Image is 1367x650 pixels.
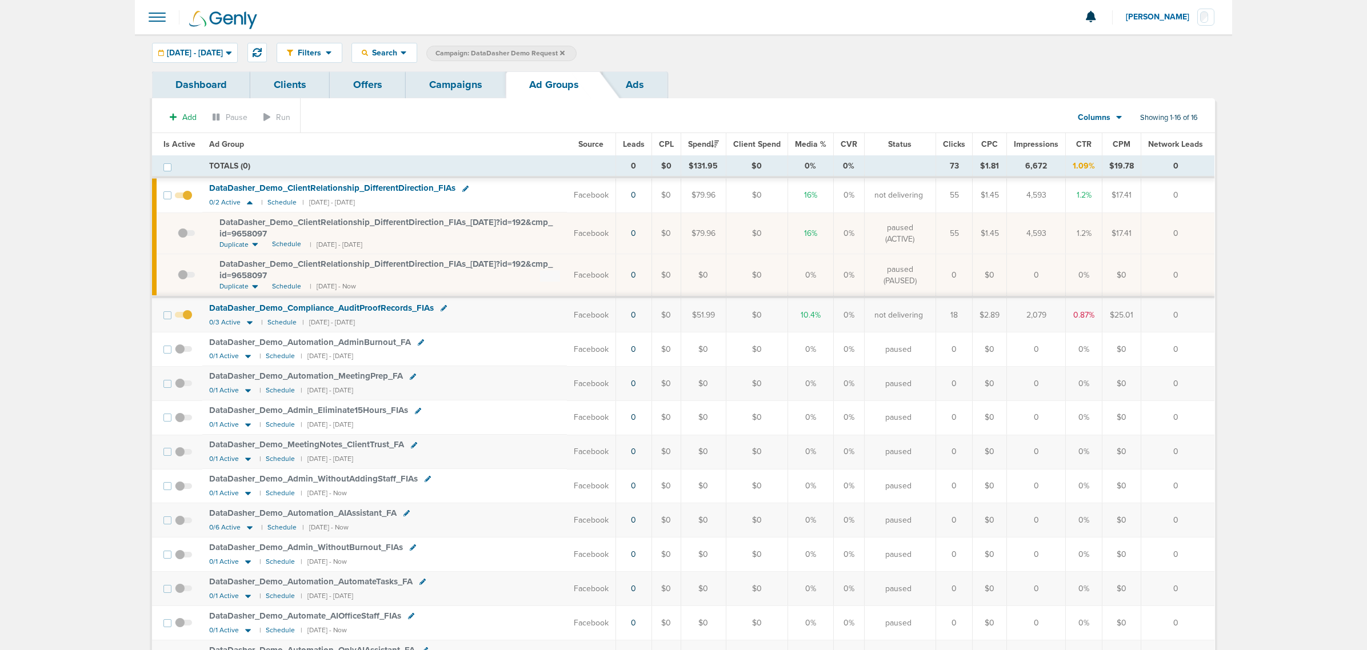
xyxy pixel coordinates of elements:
[301,626,347,635] small: | [DATE] - Now
[163,139,195,149] span: Is Active
[266,420,295,429] small: Schedule
[301,455,353,463] small: | [DATE] - [DATE]
[261,318,262,327] small: |
[567,366,616,400] td: Facebook
[651,400,681,435] td: $0
[266,592,295,600] small: Schedule
[885,446,912,458] span: paused
[259,626,260,635] small: |
[1007,332,1066,367] td: 0
[209,371,403,381] span: DataDasher_ Demo_ Automation_ MeetingPrep_ FA
[259,386,260,395] small: |
[726,537,788,572] td: $0
[726,572,788,606] td: $0
[631,344,636,354] a: 0
[936,400,973,435] td: 0
[833,366,864,400] td: 0%
[874,310,923,321] span: not delivering
[301,592,353,600] small: | [DATE] - [DATE]
[1102,537,1141,572] td: $0
[209,489,239,497] span: 0/1 Active
[1141,156,1215,178] td: 0
[788,606,833,640] td: 0%
[681,297,726,332] td: $51.99
[267,198,297,207] small: Schedule
[681,254,726,297] td: $0
[795,139,826,149] span: Media %
[833,400,864,435] td: 0%
[435,49,565,58] span: Campaign: DataDasher Demo Request
[651,156,681,178] td: $0
[788,332,833,367] td: 0%
[209,337,411,347] span: DataDasher_ Demo_ Automation_ AdminBurnout_ FA
[310,240,362,250] small: | [DATE] - [DATE]
[726,254,788,297] td: $0
[1141,177,1215,212] td: 0
[163,109,203,126] button: Add
[1141,332,1215,367] td: 0
[182,113,197,122] span: Add
[1102,177,1141,212] td: $17.41
[1102,366,1141,400] td: $0
[726,366,788,400] td: $0
[973,503,1007,537] td: $0
[266,626,295,635] small: Schedule
[1066,572,1102,606] td: 0%
[1102,572,1141,606] td: $0
[973,156,1007,178] td: $1.81
[310,282,356,291] small: | [DATE] - Now
[1113,139,1130,149] span: CPM
[788,435,833,469] td: 0%
[506,71,602,98] a: Ad Groups
[209,318,241,327] span: 0/3 Active
[1141,469,1215,503] td: 0
[1007,297,1066,332] td: 2,079
[973,537,1007,572] td: $0
[1007,503,1066,537] td: 0
[726,606,788,640] td: $0
[726,177,788,212] td: $0
[209,439,404,450] span: DataDasher_ Demo_ MeetingNotes_ ClientTrust_ FA
[406,71,506,98] a: Campaigns
[1007,572,1066,606] td: 0
[659,139,674,149] span: CPL
[1066,503,1102,537] td: 0%
[1007,606,1066,640] td: 0
[631,310,636,320] a: 0
[726,297,788,332] td: $0
[681,469,726,503] td: $0
[302,198,355,207] small: | [DATE] - [DATE]
[1141,297,1215,332] td: 0
[302,318,355,327] small: | [DATE] - [DATE]
[681,400,726,435] td: $0
[681,572,726,606] td: $0
[651,332,681,367] td: $0
[1066,212,1102,254] td: 1.2%
[833,503,864,537] td: 0%
[681,606,726,640] td: $0
[272,239,301,249] span: Schedule
[936,212,973,254] td: 55
[1066,297,1102,332] td: 0.87%
[209,542,403,552] span: DataDasher_ Demo_ Admin_ WithoutBurnout_ FIAs
[631,481,636,491] a: 0
[631,412,636,422] a: 0
[943,139,965,149] span: Clicks
[1102,212,1141,254] td: $17.41
[788,156,833,178] td: 0%
[681,156,726,178] td: $131.95
[167,49,223,57] span: [DATE] - [DATE]
[1141,503,1215,537] td: 0
[1078,112,1110,123] span: Columns
[219,259,553,280] span: DataDasher_ Demo_ ClientRelationship_ DifferentDirection_ FIAs_ [DATE]?id=192&cmp_ id=9658097
[259,489,260,497] small: |
[651,469,681,503] td: $0
[874,190,923,201] span: not delivering
[936,177,973,212] td: 55
[936,297,973,332] td: 18
[1102,503,1141,537] td: $0
[209,352,239,360] span: 0/1 Active
[259,455,260,463] small: |
[864,212,936,254] td: paused (ACTIVE)
[936,606,973,640] td: 0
